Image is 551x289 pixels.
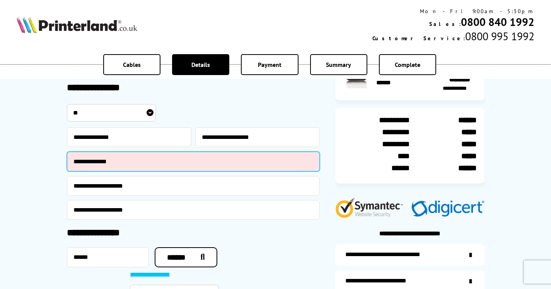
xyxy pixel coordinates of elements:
[123,61,141,68] span: Cables
[372,8,534,15] div: Mon - Fri 9:00am - 5:30pm
[17,16,137,33] img: Printerland Logo
[326,61,351,68] span: Summary
[395,61,420,68] span: Complete
[465,29,534,43] span: 0800 995 1992
[429,21,461,27] span: Sales:
[461,15,534,29] a: 0800 840 1992
[372,35,465,42] span: Customer Service:
[258,61,281,68] span: Payment
[191,61,210,68] span: Details
[335,244,484,266] a: additional-ink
